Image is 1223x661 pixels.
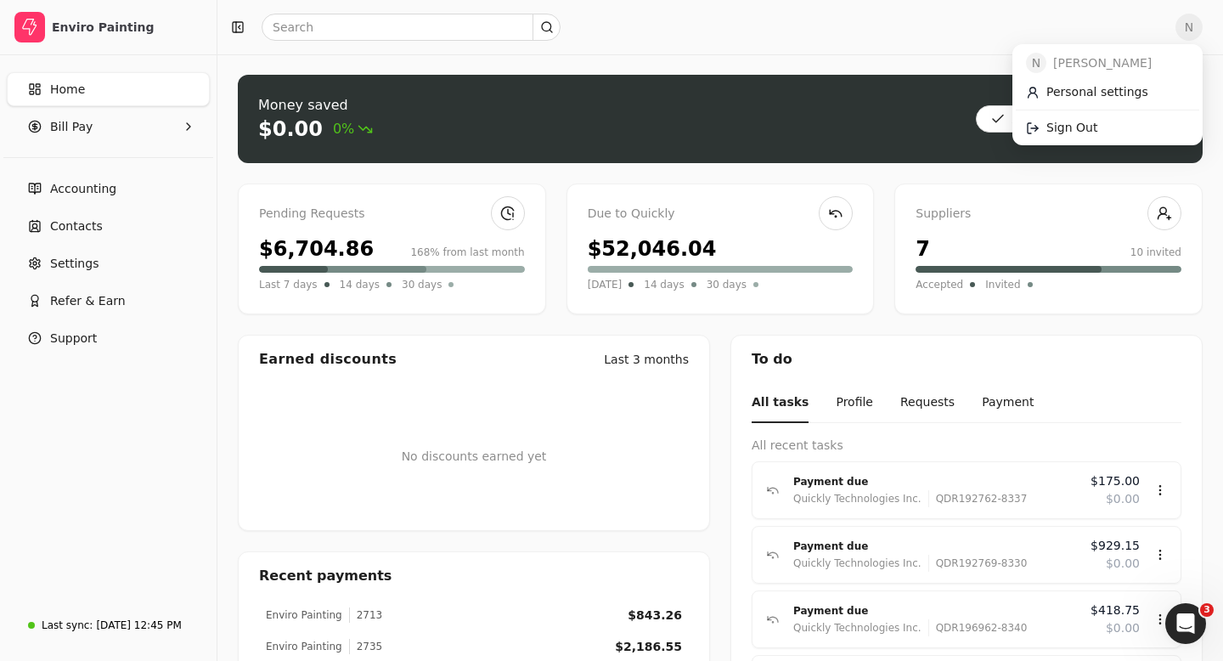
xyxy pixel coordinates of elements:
span: $418.75 [1091,602,1140,619]
span: 30 days [402,276,442,293]
span: 14 days [644,276,684,293]
div: 168% from last month [410,245,524,260]
div: No discounts earned yet [402,421,547,493]
div: Enviro Painting [52,19,202,36]
span: 30 days [707,276,747,293]
div: Payment due [793,602,1077,619]
span: Contacts [50,218,103,235]
button: N [1175,14,1203,41]
div: Due to Quickly [588,205,854,223]
span: Sign Out [1046,119,1097,137]
button: Approve bills [976,105,1104,133]
span: N [1026,53,1046,73]
div: Enviro Painting [266,607,342,623]
div: $52,046.04 [588,234,717,264]
a: Contacts [7,209,210,243]
div: $2,186.55 [615,638,682,656]
a: Settings [7,246,210,280]
span: Accepted [916,276,963,293]
div: Earned discounts [259,349,397,370]
div: Enviro Painting [266,639,342,654]
span: $929.15 [1091,537,1140,555]
div: To do [731,336,1202,383]
span: [PERSON_NAME] [1053,54,1152,72]
span: $0.00 [1106,619,1140,637]
div: QDR196962-8340 [928,619,1028,636]
div: Suppliers [916,205,1181,223]
span: $0.00 [1106,490,1140,508]
span: 3 [1200,603,1214,617]
span: 14 days [340,276,380,293]
div: N [1012,44,1203,145]
div: Quickly Technologies Inc. [793,619,921,636]
div: $6,704.86 [259,234,374,264]
span: Invited [985,276,1020,293]
div: Last 3 months [604,351,689,369]
div: 10 invited [1130,245,1181,260]
span: Refer & Earn [50,292,126,310]
div: 2713 [349,607,383,623]
button: Refer & Earn [7,284,210,318]
span: Personal settings [1046,83,1148,101]
button: Support [7,321,210,355]
span: Last 7 days [259,276,318,293]
a: Home [7,72,210,106]
iframe: Intercom live chat [1165,603,1206,644]
span: Home [50,81,85,99]
div: $843.26 [628,607,682,624]
button: Bill Pay [7,110,210,144]
span: Bill Pay [50,118,93,136]
a: Accounting [7,172,210,206]
span: 0% [333,119,373,139]
div: Payment due [793,473,1077,490]
button: Payment [982,383,1034,423]
div: $0.00 [258,116,323,143]
div: Payment due [793,538,1077,555]
button: Profile [836,383,873,423]
div: Last sync: [42,618,93,633]
div: Recent payments [239,552,709,600]
div: All recent tasks [752,437,1181,455]
div: 2735 [349,639,383,654]
div: 7 [916,234,930,264]
span: Accounting [50,180,116,198]
div: QDR192762-8337 [928,490,1028,507]
button: All tasks [752,383,809,423]
span: Support [50,330,97,347]
span: $175.00 [1091,472,1140,490]
div: Pending Requests [259,205,525,223]
div: Money saved [258,95,373,116]
button: Requests [900,383,955,423]
div: QDR192769-8330 [928,555,1028,572]
div: Quickly Technologies Inc. [793,490,921,507]
div: [DATE] 12:45 PM [96,618,181,633]
div: Quickly Technologies Inc. [793,555,921,572]
a: Last sync:[DATE] 12:45 PM [7,610,210,641]
span: [DATE] [588,276,623,293]
span: $0.00 [1106,555,1140,573]
input: Search [262,14,561,41]
span: Settings [50,255,99,273]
